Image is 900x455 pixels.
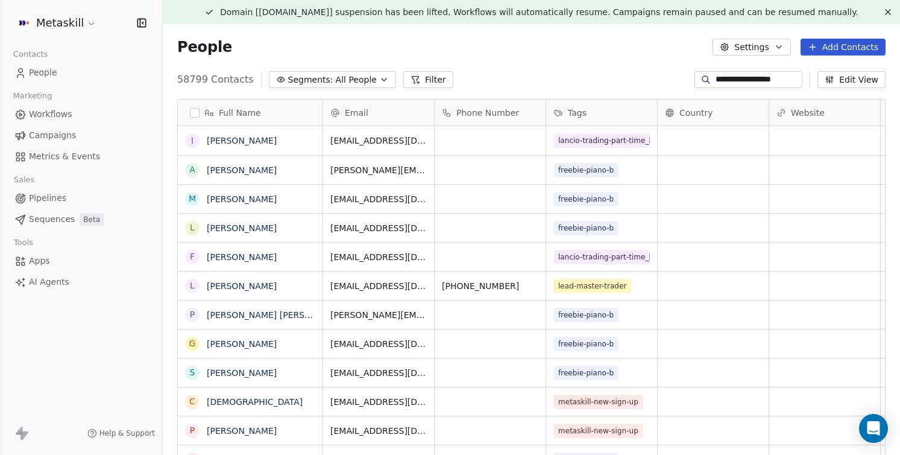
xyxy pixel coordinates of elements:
a: [PERSON_NAME] [207,223,277,233]
span: Full Name [219,107,261,119]
span: [EMAIL_ADDRESS][DOMAIN_NAME] [330,425,427,437]
span: Country [679,107,713,119]
span: Marketing [8,87,57,105]
a: [PERSON_NAME] [207,368,277,378]
span: Help & Support [99,428,155,438]
span: freebie-piano-b [553,192,618,206]
span: Domain [[DOMAIN_NAME]] suspension has been lifted. Workflows will automatically resume. Campaigns... [220,7,858,17]
span: lead-master-trader [553,279,631,293]
div: L [190,279,195,292]
a: AI Agents [10,272,153,292]
span: freebie-piano-b [553,221,618,235]
span: [PERSON_NAME][EMAIL_ADDRESS][DOMAIN_NAME] [330,309,427,321]
div: F [190,250,195,263]
span: Sequences [29,213,75,226]
span: Sales [8,171,40,189]
a: Campaigns [10,126,153,145]
span: freebie-piano-b [553,308,618,322]
a: Metrics & Events [10,147,153,167]
span: lancio-trading-part-time_[DATE] [553,133,650,148]
span: metaskill-new-sign-up [553,395,643,409]
div: I [191,135,194,147]
button: Add Contacts [801,39,886,56]
span: Campaigns [29,129,76,142]
span: [EMAIL_ADDRESS][DOMAIN_NAME] [330,338,427,350]
span: Workflows [29,108,72,121]
button: Edit View [817,71,886,88]
span: Website [791,107,825,119]
a: Apps [10,251,153,271]
span: [EMAIL_ADDRESS][DOMAIN_NAME] [330,135,427,147]
span: AI Agents [29,276,69,288]
span: People [29,66,57,79]
span: freebie-piano-b [553,337,618,351]
a: Workflows [10,104,153,124]
span: [EMAIL_ADDRESS][DOMAIN_NAME] [330,251,427,263]
div: P [190,424,195,437]
span: People [177,38,232,56]
span: Segments: [288,74,333,86]
a: [DEMOGRAPHIC_DATA] [207,397,303,407]
span: 58799 Contacts [177,72,254,87]
span: Metaskill [36,15,84,31]
div: Phone Number [435,100,546,126]
span: freebie-piano-b [553,163,618,177]
span: Metrics & Events [29,150,100,163]
img: AVATAR%20METASKILL%20-%20Colori%20Positivo.png [17,16,31,30]
a: [PERSON_NAME] [207,281,277,291]
span: [EMAIL_ADDRESS][DOMAIN_NAME] [330,280,427,292]
div: M [189,192,196,205]
div: Full Name [178,100,323,126]
span: Beta [80,214,104,226]
div: P [190,308,195,321]
span: Email [345,107,368,119]
span: [PHONE_NUMBER] [442,280,538,292]
span: [EMAIL_ADDRESS][DOMAIN_NAME] [330,396,427,408]
div: A [189,164,195,176]
div: Tags [546,100,657,126]
button: Filter [403,71,453,88]
span: Phone Number [456,107,519,119]
a: SequencesBeta [10,209,153,229]
span: [EMAIL_ADDRESS][DOMAIN_NAME] [330,367,427,379]
span: lancio-trading-part-time_[DATE] [553,250,650,264]
a: [PERSON_NAME] [207,165,277,175]
span: Tags [568,107,587,119]
a: Help & Support [87,428,155,438]
span: freebie-piano-b [553,366,618,380]
span: Tools [8,234,38,252]
span: metaskill-new-sign-up [553,424,643,438]
button: Settings [713,39,790,56]
a: [PERSON_NAME] [207,252,277,262]
div: c [189,395,195,408]
div: Open Intercom Messenger [859,414,888,443]
a: People [10,63,153,83]
a: Pipelines [10,188,153,208]
div: S [190,366,195,379]
span: All People [336,74,377,86]
div: Website [769,100,880,126]
span: Apps [29,255,50,267]
a: [PERSON_NAME] [207,426,277,436]
span: Contacts [8,45,53,63]
span: Pipelines [29,192,66,205]
div: G [189,337,196,350]
a: [PERSON_NAME] [PERSON_NAME] [207,310,350,320]
div: Country [658,100,769,126]
div: L [190,221,195,234]
button: Metaskill [14,13,99,33]
a: [PERSON_NAME] [207,339,277,349]
div: Email [323,100,434,126]
span: [EMAIL_ADDRESS][DOMAIN_NAME] [330,193,427,205]
a: [PERSON_NAME] [207,194,277,204]
a: [PERSON_NAME] [207,136,277,145]
span: [EMAIL_ADDRESS][DOMAIN_NAME] [330,222,427,234]
span: [PERSON_NAME][EMAIL_ADDRESS][PERSON_NAME][DOMAIN_NAME] [330,164,427,176]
